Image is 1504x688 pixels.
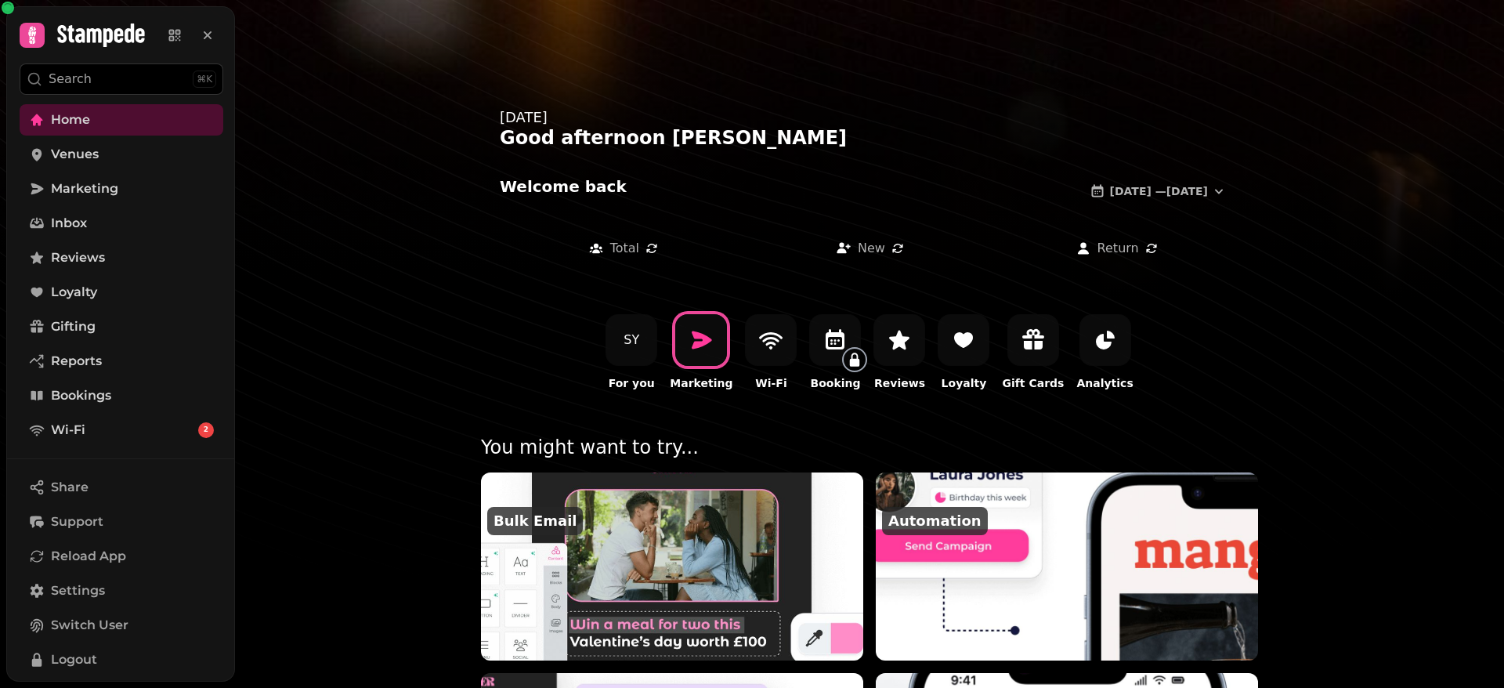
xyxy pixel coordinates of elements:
span: Switch User [51,616,128,635]
div: [DATE] [500,107,1239,129]
a: Bookings [20,380,223,411]
span: Marketing [51,179,118,198]
p: Bulk Email [487,507,583,535]
a: Loyalty [20,277,223,308]
span: Reviews [51,248,105,267]
a: Settings [20,575,223,607]
button: Reload App [20,541,223,572]
div: Good afternoon [PERSON_NAME] [500,125,1239,150]
span: Home [51,110,90,129]
span: Reload App [51,547,126,566]
a: Bulk Email [481,473,863,661]
span: Support [51,512,103,531]
span: [DATE] — [DATE] [1110,186,1208,197]
h2: Welcome back [500,176,801,197]
a: Marketing [20,173,223,205]
span: Wi-Fi [51,421,85,440]
a: Inbox [20,208,223,239]
a: Reports [20,346,223,377]
button: Switch User [20,610,223,641]
button: [DATE] —[DATE] [1077,176,1239,207]
a: Automation [876,473,1258,661]
button: Share [20,472,223,503]
a: Venues [20,139,223,170]
span: Reports [51,352,102,371]
img: aHR0cHM6Ly9zMy5ldS13ZXN0LTEuYW1hem9uYXdzLmNvbS9hc3NldHMuYmxhY2tieC5pby9wcm9kdWN0L2hvbWUvaW5mb3JtY... [876,473,1258,661]
button: Logout [20,644,223,675]
span: Loyalty [51,283,97,302]
span: Settings [51,581,105,600]
span: Gifting [51,317,96,336]
p: Search [49,70,92,89]
a: Reviews [20,242,223,273]
div: S Y [624,331,639,349]
p: Analytics [1076,375,1133,391]
a: Gifting [20,311,223,342]
a: Home [20,104,223,136]
p: Automation [882,507,988,535]
p: For you [609,375,655,391]
p: Wi-Fi [755,375,786,391]
img: aHR0cHM6Ly9zMy5ldS13ZXN0LTEuYW1hem9uYXdzLmNvbS9hc3NldHMuYmxhY2tieC5pby9wcm9kdWN0L2hvbWUvaW5mb3JtY... [462,463,883,670]
span: Venues [51,145,99,164]
span: Share [51,478,89,497]
button: Support [20,506,223,538]
p: Marketing [670,375,732,391]
button: Search⌘K [20,63,223,95]
span: 2 [204,425,208,436]
p: Reviews [874,375,925,391]
p: Loyalty [942,375,987,391]
span: Inbox [51,214,87,233]
span: Logout [51,650,97,669]
p: Gift Cards [1002,375,1064,391]
p: You might want to try... [481,435,1258,473]
p: Booking [810,375,860,391]
span: Bookings [51,386,111,405]
div: ⌘K [193,71,216,88]
a: Wi-Fi2 [20,415,223,446]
